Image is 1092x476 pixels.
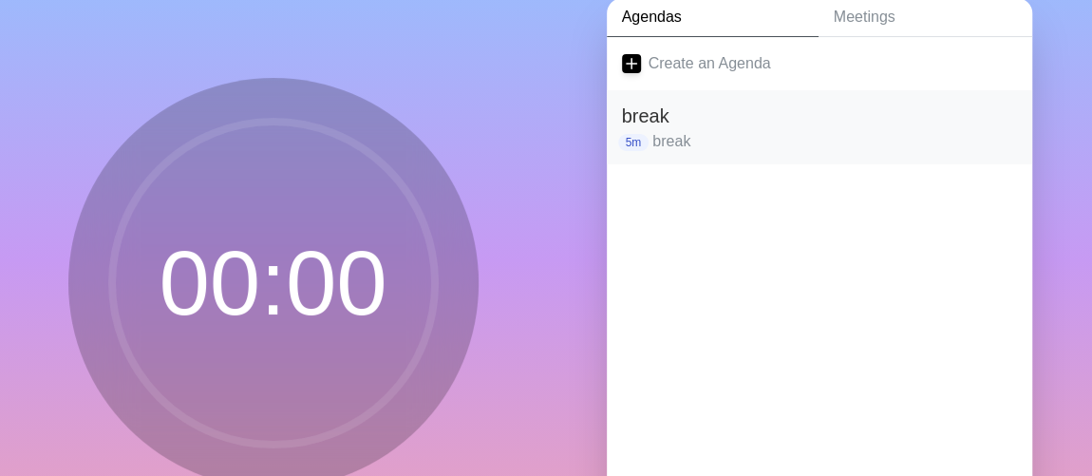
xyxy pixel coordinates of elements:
h2: break [622,102,1017,130]
p: 5m [618,134,650,151]
a: Create an Agenda [607,37,1032,90]
p: break [652,130,1016,153]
